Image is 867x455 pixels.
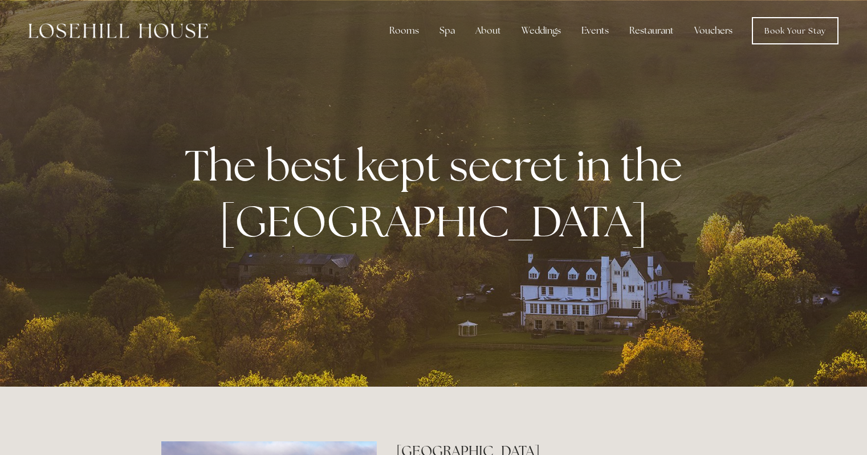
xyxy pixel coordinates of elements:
[430,19,464,42] div: Spa
[466,19,510,42] div: About
[185,137,691,249] strong: The best kept secret in the [GEOGRAPHIC_DATA]
[685,19,742,42] a: Vouchers
[29,23,208,38] img: Losehill House
[752,17,838,44] a: Book Your Stay
[620,19,683,42] div: Restaurant
[512,19,570,42] div: Weddings
[572,19,618,42] div: Events
[380,19,428,42] div: Rooms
